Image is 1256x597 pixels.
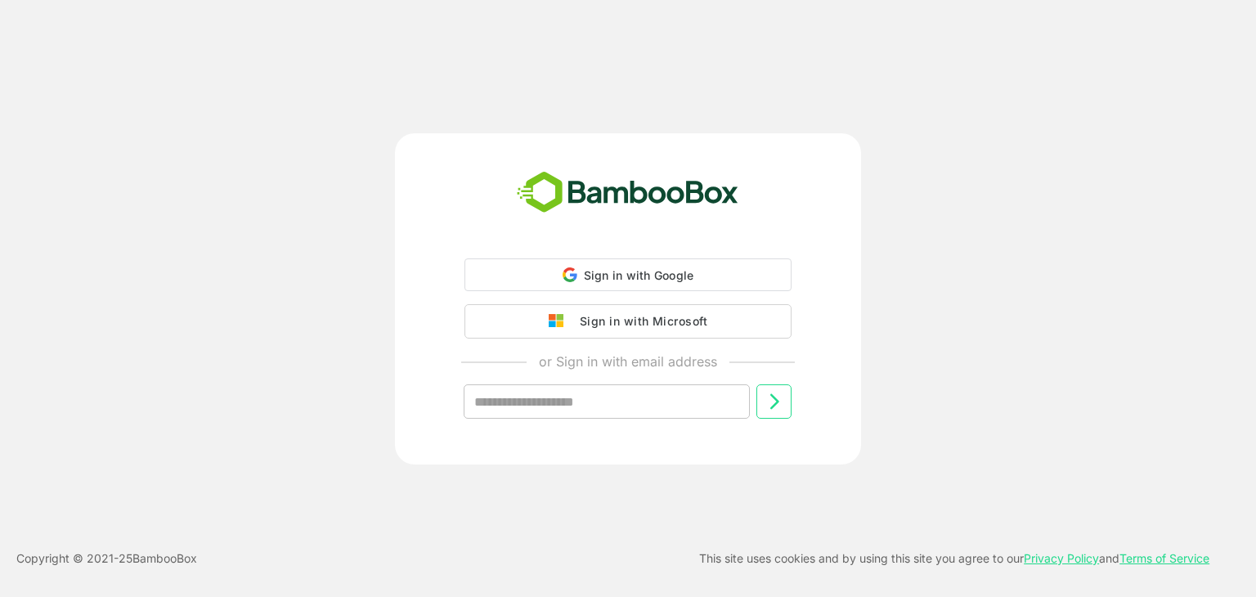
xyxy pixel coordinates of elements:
[464,258,792,291] div: Sign in with Google
[464,304,792,339] button: Sign in with Microsoft
[584,268,694,282] span: Sign in with Google
[549,314,572,329] img: google
[699,549,1209,568] p: This site uses cookies and by using this site you agree to our and
[1024,551,1099,565] a: Privacy Policy
[572,311,707,332] div: Sign in with Microsoft
[508,166,747,220] img: bamboobox
[539,352,717,371] p: or Sign in with email address
[16,549,197,568] p: Copyright © 2021- 25 BambooBox
[1119,551,1209,565] a: Terms of Service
